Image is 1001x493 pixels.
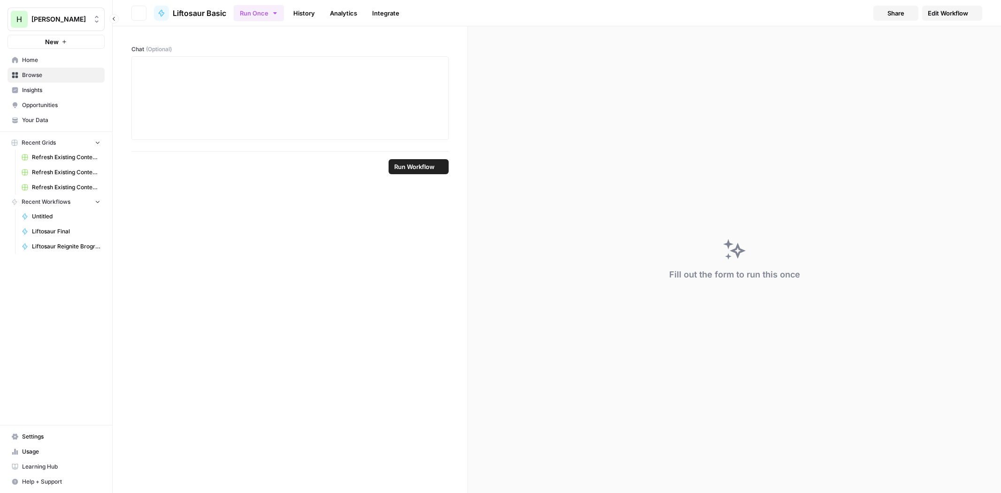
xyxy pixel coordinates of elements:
[394,162,435,171] span: Run Workflow
[45,37,59,46] span: New
[8,136,105,150] button: Recent Grids
[8,83,105,98] a: Insights
[32,153,100,162] span: Refresh Existing Content (1)
[8,8,105,31] button: Workspace: Hasbrook
[22,198,70,206] span: Recent Workflows
[288,6,321,21] a: History
[32,183,100,192] span: Refresh Existing Content Only Based on SERP
[324,6,363,21] a: Analytics
[8,444,105,459] a: Usage
[17,150,105,165] a: Refresh Existing Content (1)
[8,459,105,474] a: Learning Hub
[32,227,100,236] span: Liftosaur Final
[22,462,100,471] span: Learning Hub
[17,239,105,254] a: Liftosaur Reignite Brogress
[17,180,105,195] a: Refresh Existing Content Only Based on SERP
[17,224,105,239] a: Liftosaur Final
[32,168,100,177] span: Refresh Existing Content [DATE] Deleted AEO, doesn't work now
[928,8,968,18] span: Edit Workflow
[8,68,105,83] a: Browse
[16,14,22,25] span: H
[22,116,100,124] span: Your Data
[8,113,105,128] a: Your Data
[173,8,226,19] span: Liftosaur Basic
[8,474,105,489] button: Help + Support
[8,53,105,68] a: Home
[8,98,105,113] a: Opportunities
[131,45,449,54] label: Chat
[389,159,449,174] button: Run Workflow
[873,6,918,21] button: Share
[887,8,904,18] span: Share
[17,165,105,180] a: Refresh Existing Content [DATE] Deleted AEO, doesn't work now
[17,209,105,224] a: Untitled
[22,71,100,79] span: Browse
[922,6,982,21] a: Edit Workflow
[31,15,88,24] span: [PERSON_NAME]
[22,478,100,486] span: Help + Support
[367,6,405,21] a: Integrate
[146,45,172,54] span: (Optional)
[22,432,100,441] span: Settings
[669,268,800,281] div: Fill out the form to run this once
[8,35,105,49] button: New
[22,139,56,147] span: Recent Grids
[22,86,100,94] span: Insights
[32,242,100,251] span: Liftosaur Reignite Brogress
[22,447,100,456] span: Usage
[22,101,100,109] span: Opportunities
[154,6,226,21] a: Liftosaur Basic
[8,429,105,444] a: Settings
[8,195,105,209] button: Recent Workflows
[234,5,284,21] button: Run Once
[32,212,100,221] span: Untitled
[22,56,100,64] span: Home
